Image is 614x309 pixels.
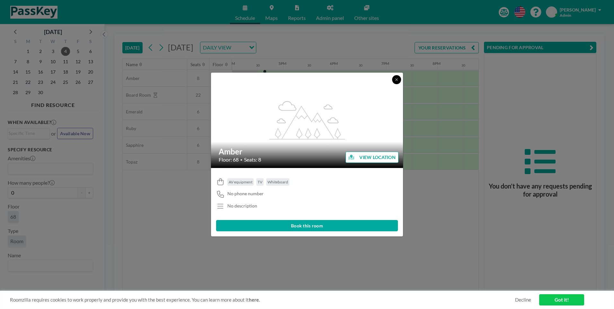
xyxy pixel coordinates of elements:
span: No phone number [227,191,264,197]
span: AV equipment [229,180,252,184]
span: Roomzilla requires cookies to work properly and provide you with the best experience. You can lea... [10,297,515,303]
span: • [240,157,242,162]
h2: Amber [219,147,396,156]
span: Floor: 68 [219,156,239,163]
a: Decline [515,297,531,303]
g: flex-grow: 1.2; [269,101,345,139]
div: No description [227,203,257,209]
button: VIEW LOCATION [346,152,399,163]
a: Got it! [539,294,584,305]
span: Seats: 8 [244,156,261,163]
a: here. [249,297,260,303]
button: Book this room [216,220,398,231]
span: Whiteboard [268,180,288,184]
span: TV [258,180,262,184]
